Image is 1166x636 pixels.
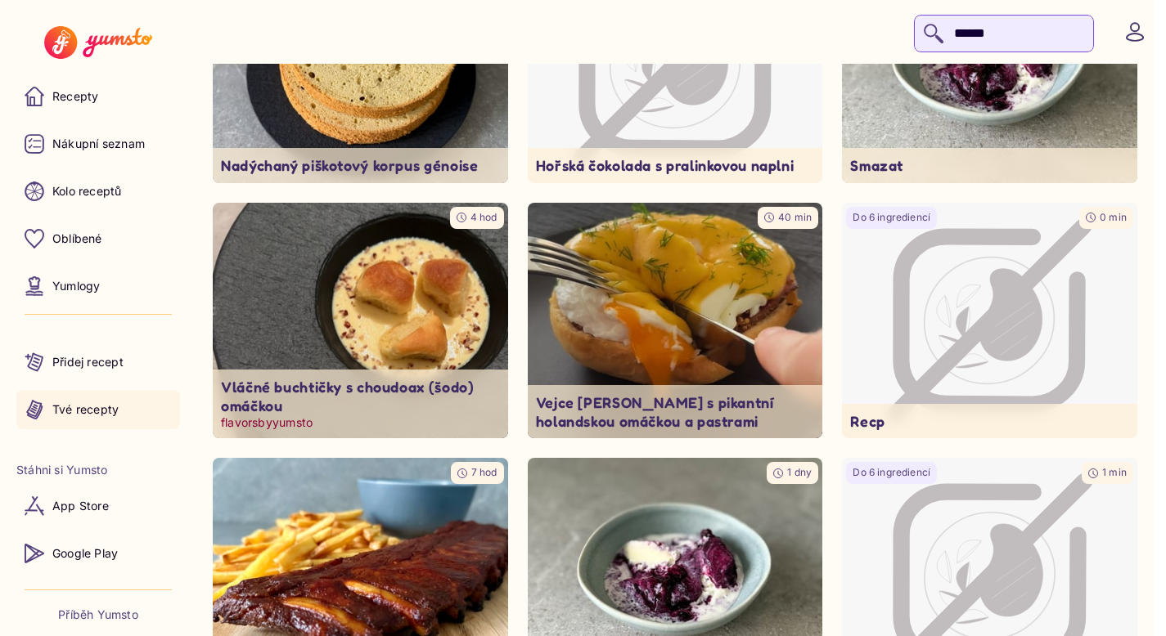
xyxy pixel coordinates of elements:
[842,203,1137,439] div: Image not available
[536,156,815,175] p: Hořská čokolada s pralinkovou naplni
[528,203,823,439] img: undefined
[16,219,180,258] a: Oblíbené
[52,231,102,247] p: Oblíbené
[853,466,930,480] p: Do 6 ingrediencí
[853,211,930,225] p: Do 6 ingrediencí
[52,354,124,370] p: Přidej recept
[16,390,180,429] a: Tvé recepty
[16,534,180,573] a: Google Play
[16,462,180,478] li: Stáhni si Yumsto
[16,343,180,382] a: Přidej recept
[58,607,138,623] a: Příběh Yumsto
[1100,211,1127,223] span: 0 min
[52,183,122,199] p: Kolo receptů
[778,211,812,223] span: 40 min
[16,77,180,116] a: Recepty
[850,412,1129,431] p: Recp
[205,197,515,445] img: undefined
[1102,466,1127,478] span: 1 min
[52,136,145,152] p: Nákupní seznam
[16,124,180,163] a: Nákupní seznam
[528,203,823,439] a: undefined40 minVejce [PERSON_NAME] s pikantní holandskou omáčkou a pastrami
[221,414,500,431] p: flavorsbyyumsto
[52,545,118,562] p: Google Play
[842,203,1137,439] a: Image not availableDo 6 ingrediencí0 minRecp
[850,156,1129,175] p: Smazat
[16,486,180,526] a: App Store
[213,203,508,439] a: undefined4 hodVláčné buchtičky s choudoax (šodo) omáčkouflavorsbyyumsto
[787,466,812,478] span: 1 dny
[16,266,180,306] a: Yumlogy
[221,156,500,175] p: Nadýchaný piškotový korpus génoise
[52,498,109,514] p: App Store
[44,26,151,59] img: Yumsto logo
[536,393,815,430] p: Vejce [PERSON_NAME] s pikantní holandskou omáčkou a pastrami
[52,278,100,294] p: Yumlogy
[52,88,98,105] p: Recepty
[52,401,119,418] p: Tvé recepty
[221,378,500,414] p: Vláčné buchtičky s choudoax (šodo) omáčkou
[470,211,497,223] span: 4 hod
[471,466,497,478] span: 7 hod
[16,172,180,211] a: Kolo receptů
